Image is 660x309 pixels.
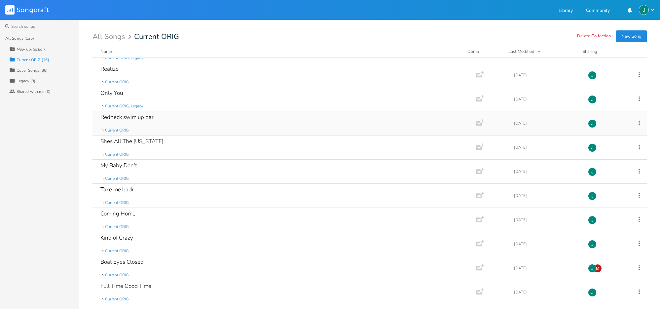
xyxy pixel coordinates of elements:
img: Jim Rudolf [588,216,597,224]
div: Realize [100,66,119,72]
span: in [100,103,104,109]
div: [DATE] [514,145,580,149]
span: in [100,272,104,278]
div: Redneck swim up bar [100,114,154,120]
div: Shes All The [US_STATE] [100,138,164,144]
span: Current ORIG [105,128,129,133]
div: [DATE] [514,218,580,222]
img: Jim Rudolf [588,288,597,297]
div: Legacy (9) [17,79,35,83]
img: Jim Rudolf [588,192,597,200]
span: Current ORIG [105,200,129,206]
div: New Collection [17,47,45,51]
div: All Songs (125) [5,36,34,40]
div: Take me back [100,187,134,192]
span: in [100,79,104,85]
span: in [100,200,104,206]
a: Community [586,8,610,14]
img: Jim Rudolf [588,71,597,80]
span: in [100,176,104,181]
button: New Song [616,30,647,42]
img: Jim Rudolf [588,119,597,128]
div: Boat Eyes Closed [100,259,144,265]
span: Current ORIG [105,152,129,157]
img: Jim Rudolf [588,168,597,176]
span: Current ORIG [105,79,129,85]
div: Last Modified [508,49,534,55]
span: Current ORIG [105,224,129,230]
button: Last Modified [508,48,574,55]
img: Jim Rudolf [588,240,597,249]
span: Current ORIG [105,176,129,181]
span: in [100,248,104,254]
div: [DATE] [514,266,580,270]
span: Current ORIG [105,296,129,302]
span: Current ORIG [105,248,129,254]
div: [DATE] [514,73,580,77]
div: [DATE] [514,97,580,101]
div: Shared with me (0) [17,90,51,94]
span: in [100,296,104,302]
div: Kind of Crazy [100,235,133,241]
span: in [100,152,104,157]
div: Demo [467,48,500,55]
div: [DATE] [514,121,580,125]
div: All Songs [92,34,133,40]
img: Jim Rudolf [588,264,597,273]
div: My Baby Don't [100,163,137,168]
img: Jim Rudolf [588,95,597,104]
div: Cover Songs (36) [17,68,48,72]
span: in [100,224,104,230]
img: Jim Rudolf [588,143,597,152]
button: Name [100,48,459,55]
div: Full Time Good Time [100,283,151,289]
div: Current ORIG (16) [17,58,49,62]
span: in [100,128,104,133]
div: [DATE] [514,290,580,294]
div: Coming Home [100,211,135,216]
div: Sharing [582,48,622,55]
div: [DATE] [514,170,580,174]
img: Jim Rudolf [639,5,649,15]
span: Current ORIG, Legacy [105,103,143,109]
div: mjparker75 [593,264,602,273]
div: [DATE] [514,194,580,198]
button: Delete Collection [577,34,611,39]
div: Only You [100,90,123,96]
a: Library [559,8,573,14]
span: Current ORIG, Legacy [105,55,143,61]
div: [DATE] [514,242,580,246]
span: Current ORIG [105,272,129,278]
span: Current ORIG [134,33,179,40]
div: Name [100,49,112,55]
span: in [100,55,104,61]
